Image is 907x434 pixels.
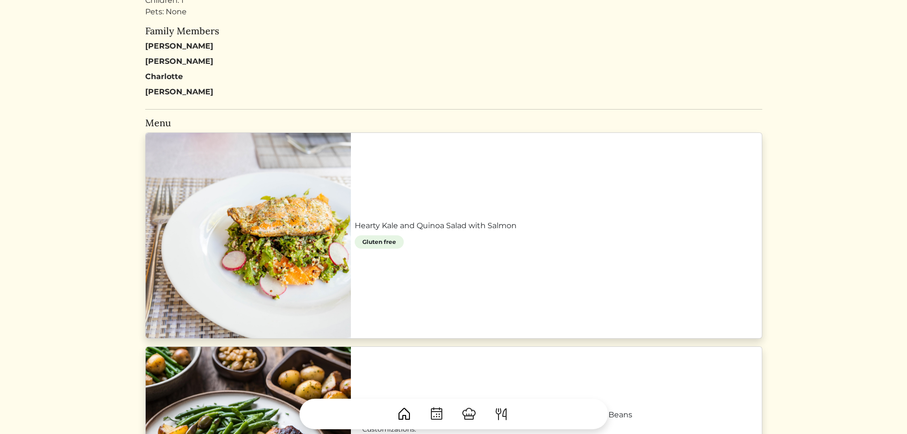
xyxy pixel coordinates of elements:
[494,406,509,422] img: ForkKnife-55491504ffdb50bab0c1e09e7649658475375261d09fd45db06cec23bce548bf.svg
[145,25,762,37] h5: Family Members
[145,117,762,129] h5: Menu
[461,406,477,422] img: ChefHat-a374fb509e4f37eb0702ca99f5f64f3b6956810f32a249b33092029f8484b388.svg
[145,57,213,66] strong: [PERSON_NAME]
[145,72,183,81] strong: Charlotte
[429,406,444,422] img: CalendarDots-5bcf9d9080389f2a281d69619e1c85352834be518fbc73d9501aef674afc0d57.svg
[355,220,758,232] a: Hearty Kale and Quinoa Salad with Salmon
[397,406,412,422] img: House-9bf13187bcbb5817f509fe5e7408150f90897510c4275e13d0d5fca38e0b5951.svg
[145,41,213,50] strong: [PERSON_NAME]
[145,87,213,96] strong: [PERSON_NAME]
